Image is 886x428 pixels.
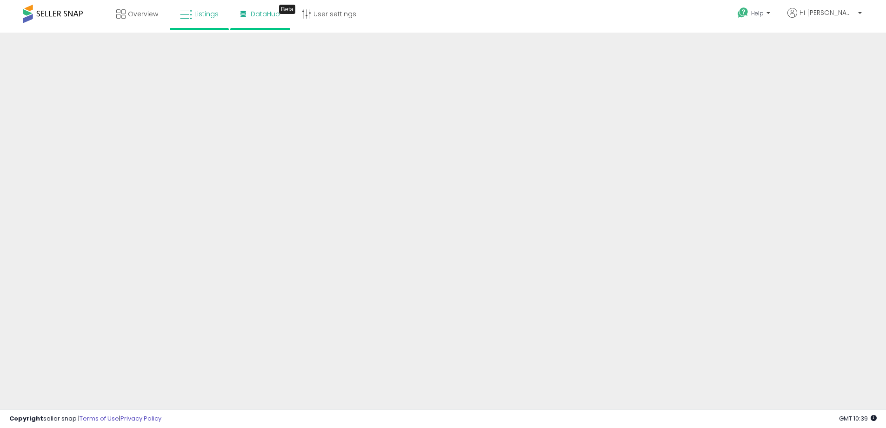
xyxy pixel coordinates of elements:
[128,9,158,19] span: Overview
[279,5,295,14] div: Tooltip anchor
[9,414,43,423] strong: Copyright
[799,8,855,17] span: Hi [PERSON_NAME]
[194,9,219,19] span: Listings
[737,7,749,19] i: Get Help
[251,9,280,19] span: DataHub
[80,414,119,423] a: Terms of Use
[839,414,877,423] span: 2025-10-6 10:39 GMT
[9,414,161,423] div: seller snap | |
[751,9,764,17] span: Help
[787,8,862,29] a: Hi [PERSON_NAME]
[120,414,161,423] a: Privacy Policy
